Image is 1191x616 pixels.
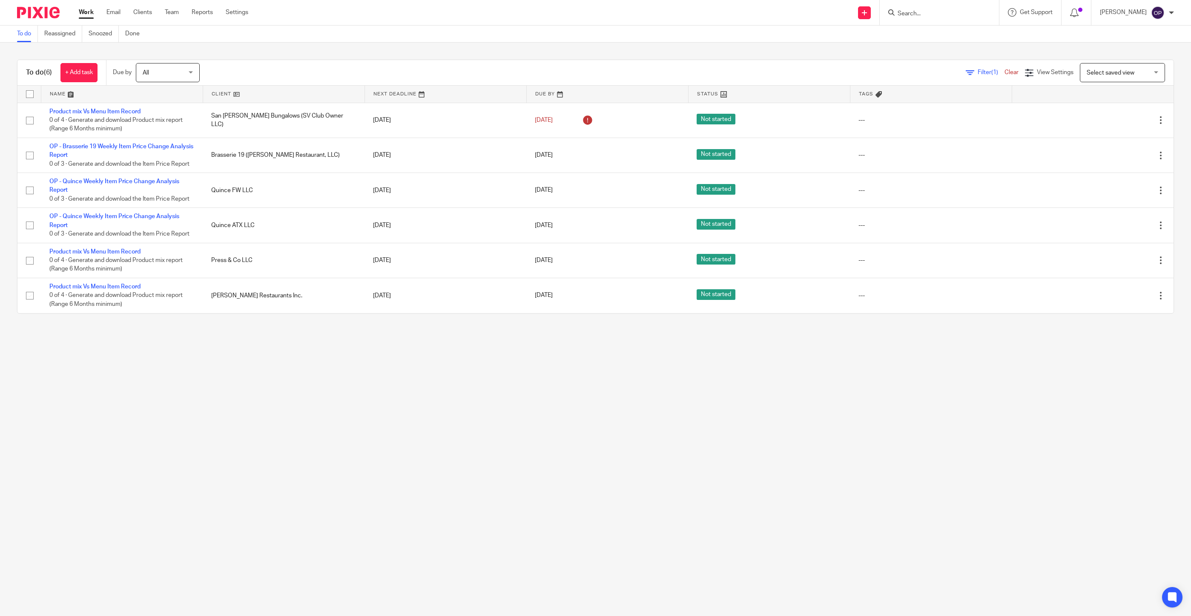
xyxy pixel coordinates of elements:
[697,184,735,195] span: Not started
[49,293,183,308] span: 0 of 4 · Generate and download Product mix report (Range 6 Months minimum)
[106,8,121,17] a: Email
[697,149,735,160] span: Not started
[858,116,1003,124] div: ---
[364,138,526,173] td: [DATE]
[1037,69,1073,75] span: View Settings
[858,256,1003,265] div: ---
[143,70,149,76] span: All
[978,69,1004,75] span: Filter
[1004,69,1019,75] a: Clear
[49,117,183,132] span: 0 of 4 · Generate and download Product mix report (Range 6 Months minimum)
[364,173,526,208] td: [DATE]
[49,161,189,167] span: 0 of 3 · Generate and download the Item Price Report
[991,69,998,75] span: (1)
[125,26,146,42] a: Done
[697,289,735,300] span: Not started
[226,8,248,17] a: Settings
[858,221,1003,230] div: ---
[89,26,119,42] a: Snoozed
[49,257,183,272] span: 0 of 4 · Generate and download Product mix report (Range 6 Months minimum)
[49,109,141,115] a: Product mix Vs Menu Item Record
[1151,6,1165,20] img: svg%3E
[44,69,52,76] span: (6)
[535,187,553,193] span: [DATE]
[535,222,553,228] span: [DATE]
[49,178,179,193] a: OP - Quince Weekly Item Price Change Analysis Report
[49,196,189,202] span: 0 of 3 · Generate and download the Item Price Report
[133,8,152,17] a: Clients
[17,7,60,18] img: Pixie
[17,26,38,42] a: To do
[26,68,52,77] h1: To do
[697,254,735,265] span: Not started
[535,293,553,299] span: [DATE]
[897,10,973,18] input: Search
[203,103,364,138] td: San [PERSON_NAME] Bungalows (SV Club Owner LLC)
[203,278,364,313] td: [PERSON_NAME] Restaurants Inc.
[60,63,98,82] a: + Add task
[165,8,179,17] a: Team
[49,249,141,255] a: Product mix Vs Menu Item Record
[192,8,213,17] a: Reports
[203,208,364,243] td: Quince ATX LLC
[364,208,526,243] td: [DATE]
[535,153,553,158] span: [DATE]
[49,213,179,228] a: OP - Quince Weekly Item Price Change Analysis Report
[858,151,1003,159] div: ---
[535,257,553,263] span: [DATE]
[535,117,553,123] span: [DATE]
[697,114,735,124] span: Not started
[49,284,141,290] a: Product mix Vs Menu Item Record
[1100,8,1147,17] p: [PERSON_NAME]
[364,243,526,278] td: [DATE]
[203,138,364,173] td: Brasserie 19 ([PERSON_NAME] Restaurant, LLC)
[113,68,132,77] p: Due by
[697,219,735,230] span: Not started
[203,173,364,208] td: Quince FW LLC
[1087,70,1134,76] span: Select saved view
[858,186,1003,195] div: ---
[859,92,873,96] span: Tags
[44,26,82,42] a: Reassigned
[49,144,193,158] a: OP - Brasserie 19 Weekly Item Price Change Analysis Report
[79,8,94,17] a: Work
[1020,9,1053,15] span: Get Support
[203,243,364,278] td: Press & Co LLC
[49,231,189,237] span: 0 of 3 · Generate and download the Item Price Report
[364,103,526,138] td: [DATE]
[858,291,1003,300] div: ---
[364,278,526,313] td: [DATE]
